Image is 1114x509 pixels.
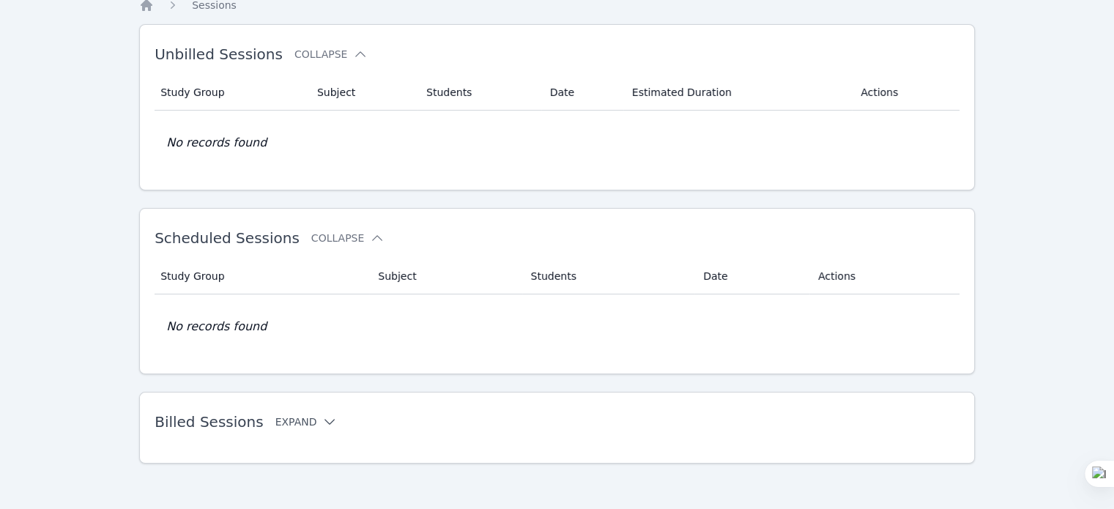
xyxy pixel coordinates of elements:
[308,75,417,111] th: Subject
[275,415,338,429] button: Expand
[369,259,521,294] th: Subject
[809,259,959,294] th: Actions
[417,75,541,111] th: Students
[852,75,959,111] th: Actions
[155,45,283,63] span: Unbilled Sessions
[155,75,308,111] th: Study Group
[155,111,959,175] td: No records found
[155,259,369,294] th: Study Group
[541,75,623,111] th: Date
[623,75,852,111] th: Estimated Duration
[155,413,263,431] span: Billed Sessions
[155,229,300,247] span: Scheduled Sessions
[155,294,959,359] td: No records found
[311,231,385,245] button: Collapse
[294,47,368,62] button: Collapse
[694,259,809,294] th: Date
[522,259,695,294] th: Students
